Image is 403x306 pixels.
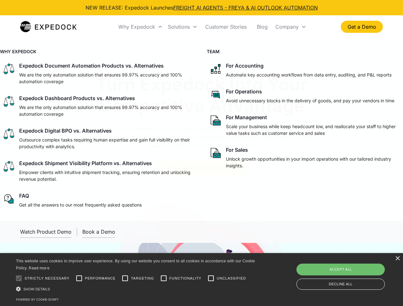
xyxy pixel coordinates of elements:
div: Expedock Document Automation Products vs. Alternatives [19,62,164,69]
img: scale icon [3,62,15,75]
div: NEW RELEASE: Expedock Launches [86,4,318,11]
p: We are the only automation solution that ensures 99.97% accuracy and 100% automation coverage [19,104,194,117]
div: Company [273,16,309,38]
div: Solutions [165,16,200,38]
img: scale icon [3,127,15,140]
div: Why Expedock [118,24,155,30]
span: Unclassified [217,276,246,281]
div: Book a Demo [82,229,115,235]
a: FREIGHT AI AGENTS - FREYA & AI OUTLOOK AUTOMATION [173,4,318,11]
div: Watch Product Demo [20,229,71,235]
img: scale icon [3,95,15,108]
span: Targeting [131,276,154,281]
img: rectangular chat bubble icon [209,88,222,101]
a: Powered by cookie-script [16,298,59,301]
p: We are the only automation solution that ensures 99.97% accuracy and 100% automation coverage [19,71,194,85]
iframe: Chat Widget [297,237,403,306]
a: Get a Demo [341,21,383,33]
div: For Sales [226,147,248,153]
div: FAQ [19,193,29,199]
img: paper and bag icon [209,114,222,127]
span: Show details [23,287,50,291]
div: Expedock Dashboard Products vs. Alternatives [19,95,135,101]
a: Blog [252,16,273,38]
a: Customer Stories [200,16,252,38]
div: Expedock Shipment Visibility Platform vs. Alternatives [19,160,152,166]
p: Outsource complex tasks requiring human expertise and gain full visibility on their productivity ... [19,136,194,150]
a: Read more [29,266,49,270]
div: For Management [226,114,267,120]
div: For Operations [226,88,262,95]
p: Scale your business while keep headcount low, and reallocate your staff to higher value tasks suc... [226,123,401,136]
p: Automate key accounting workflows from data entry, auditing, and P&L reports [226,71,392,78]
span: Performance [85,276,116,281]
span: Functionality [169,276,201,281]
img: Expedock Logo [20,20,77,33]
span: Strictly necessary [25,276,70,281]
a: open lightbox [20,226,71,238]
a: Book a Demo [82,226,115,238]
p: Empower clients with intuitive shipment tracking, ensuring retention and unlocking revenue potent... [19,169,194,182]
div: For Accounting [226,62,264,69]
div: Solutions [168,24,190,30]
p: Get all the answers to our most frequently asked questions [19,201,142,208]
img: network like icon [209,62,222,75]
img: paper and bag icon [209,147,222,159]
p: Unlock growth opportunities in your import operations with our tailored industry insights. [226,156,401,169]
div: Expedock Digital BPO vs. Alternatives [19,127,112,134]
img: scale icon [3,160,15,173]
img: regular chat bubble icon [3,193,15,205]
a: home [20,20,77,33]
div: Show details [16,286,257,292]
div: Company [275,24,299,30]
span: This website uses cookies to improve user experience. By using our website you consent to all coo... [16,259,255,271]
p: Avoid unnecessary blocks in the delivery of goods, and pay your vendors in time [226,97,394,104]
div: Why Expedock [116,16,165,38]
